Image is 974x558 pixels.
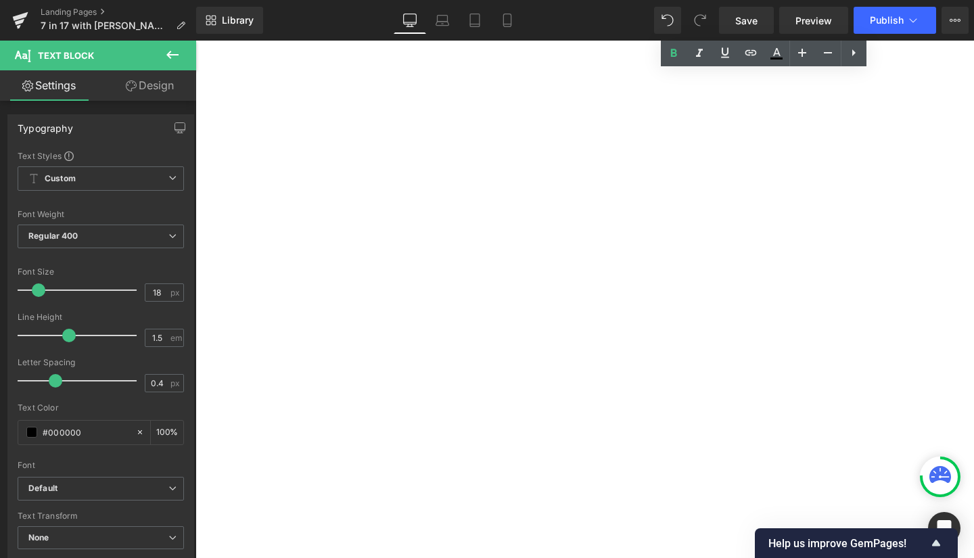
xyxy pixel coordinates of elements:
span: px [170,379,182,388]
a: Preview [779,7,848,34]
button: Show survey - Help us improve GemPages! [768,535,944,551]
div: Text Color [18,403,184,413]
i: Default [28,483,57,494]
div: Font [18,461,184,470]
a: Mobile [491,7,524,34]
button: Undo [654,7,681,34]
a: Design [101,70,199,101]
a: Laptop [426,7,459,34]
span: Library [222,14,254,26]
button: More [942,7,969,34]
div: Letter Spacing [18,358,184,367]
div: % [151,421,183,444]
a: New Library [196,7,263,34]
span: Save [735,14,758,28]
div: Font Weight [18,210,184,219]
span: Preview [795,14,832,28]
a: Landing Pages [41,7,196,18]
b: None [28,532,49,542]
div: Text Transform [18,511,184,521]
span: Text Block [38,50,94,61]
span: em [170,333,182,342]
span: Help us improve GemPages! [768,537,928,550]
div: Typography [18,115,73,134]
div: Font Size [18,267,184,277]
input: Color [43,425,129,440]
span: px [170,288,182,297]
a: Tablet [459,7,491,34]
div: Text Styles [18,150,184,161]
button: Publish [854,7,936,34]
span: Publish [870,15,904,26]
button: Redo [687,7,714,34]
b: Custom [45,173,76,185]
div: Line Height [18,312,184,322]
b: Regular 400 [28,231,78,241]
a: Desktop [394,7,426,34]
span: 7 in 17 with [PERSON_NAME] [41,20,170,31]
div: Open Intercom Messenger [928,512,960,544]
